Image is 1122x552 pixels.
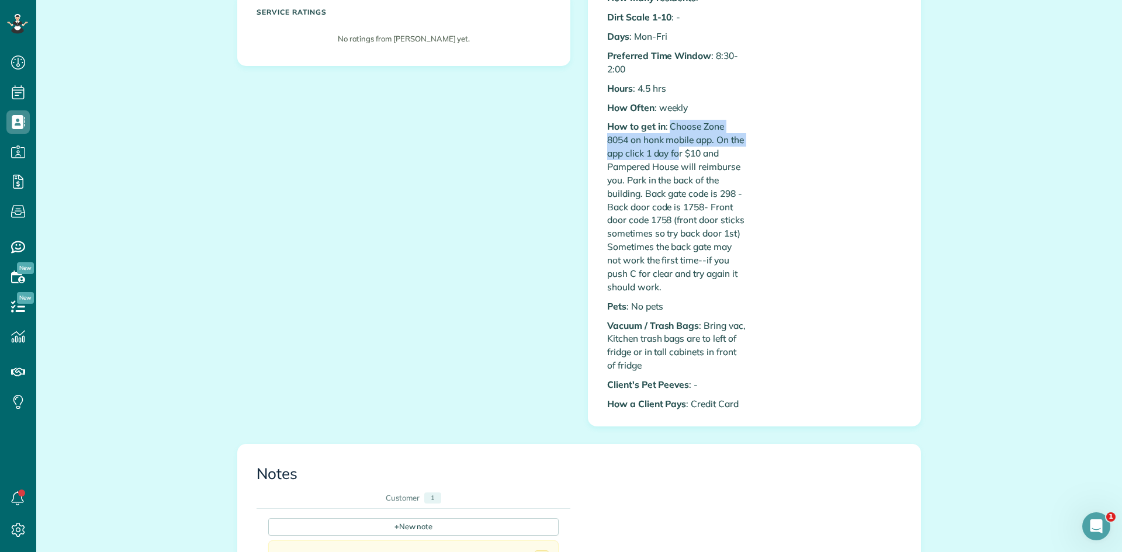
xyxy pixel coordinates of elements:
p: : 8:30-2:00 [607,49,746,76]
span: New [17,292,34,304]
p: : Choose Zone 8054 on honk mobile app. On the app click 1 day for $10 and Pampered House will rei... [607,120,746,293]
b: Preferred Time Window [607,50,711,61]
p: : Bring vac, Kitchen trash bags are to left of fridge or in tall cabinets in front of fridge [607,319,746,372]
b: How Often [607,102,654,113]
b: Vacuum / Trash Bags [607,320,699,331]
h3: Notes [257,466,902,482]
p: : Credit Card [607,397,746,411]
div: 1 [424,492,441,504]
p: : No pets [607,300,746,313]
p: : Mon-Fri [607,30,746,43]
p: : 4.5 hrs [607,82,746,95]
p: No ratings from [PERSON_NAME] yet. [262,33,545,44]
b: Dirt Scale 1-10 [607,11,671,23]
p: : - [607,378,746,391]
p: : - [607,11,746,24]
b: How to get in [607,120,666,132]
b: How a Client Pays [607,398,686,409]
p: : weekly [607,101,746,114]
div: Customer [386,492,420,504]
div: New note [268,518,559,536]
span: 1 [1106,512,1116,522]
iframe: Intercom live chat [1082,512,1110,540]
span: + [394,521,399,532]
span: New [17,262,34,274]
b: Client's Pet Peeves [607,379,689,390]
b: Days [607,30,629,42]
h5: Service ratings [257,8,551,16]
b: Hours [607,82,633,94]
b: Pets [607,300,626,312]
